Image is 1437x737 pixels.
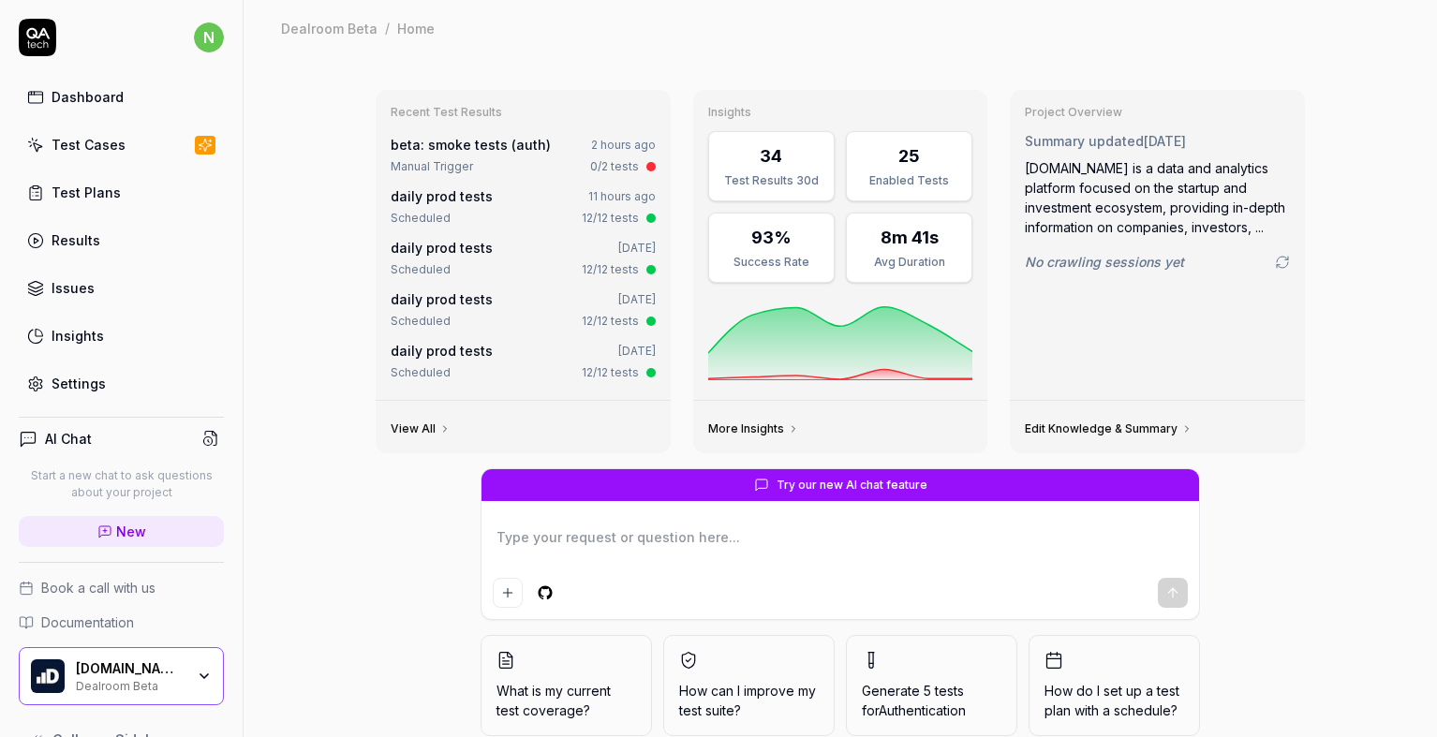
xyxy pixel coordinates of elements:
time: 2 hours ago [591,138,656,152]
button: n [194,19,224,56]
span: What is my current test coverage? [496,681,636,720]
a: Edit Knowledge & Summary [1025,421,1193,436]
div: / [385,19,390,37]
a: Test Cases [19,126,224,163]
div: Results [52,230,100,250]
button: How can I improve my test suite? [663,635,835,736]
h3: Insights [708,105,973,120]
div: Insights [52,326,104,346]
div: 8m 41s [881,225,939,250]
div: Avg Duration [858,254,960,271]
div: 12/12 tests [582,364,639,381]
div: [DOMAIN_NAME] is a data and analytics platform focused on the startup and investment ecosystem, p... [1025,158,1290,237]
button: What is my current test coverage? [481,635,652,736]
span: No crawling sessions yet [1025,252,1184,272]
div: 12/12 tests [582,261,639,278]
a: beta: smoke tests (auth)2 hours agoManual Trigger0/2 tests [387,131,659,179]
a: Book a call with us [19,578,224,597]
a: daily prod tests [391,188,493,204]
div: 25 [898,143,920,169]
a: daily prod tests[DATE]Scheduled12/12 tests [387,234,659,282]
span: Try our new AI chat feature [777,477,927,494]
span: Summary updated [1025,133,1144,149]
div: Success Rate [720,254,822,271]
a: beta: smoke tests (auth) [391,137,551,153]
div: 93% [751,225,792,250]
div: Dealroom Beta [281,19,378,37]
a: daily prod tests[DATE]Scheduled12/12 tests [387,286,659,333]
a: Go to crawling settings [1275,255,1290,270]
div: Dealroom.co B.V. [76,660,185,677]
time: 11 hours ago [588,189,656,203]
a: View All [391,421,451,436]
div: Manual Trigger [391,158,473,175]
a: Insights [19,317,224,354]
div: 0/2 tests [590,158,639,175]
span: New [116,522,146,541]
h4: AI Chat [45,429,92,449]
div: 34 [760,143,782,169]
h3: Recent Test Results [391,105,656,120]
h3: Project Overview [1025,105,1290,120]
button: Generate 5 tests forAuthentication [846,635,1017,736]
div: Scheduled [391,364,451,381]
a: More Insights [708,421,799,436]
div: Test Cases [52,135,126,155]
div: Scheduled [391,210,451,227]
div: Issues [52,278,95,298]
button: Add attachment [493,578,523,608]
a: Test Plans [19,174,224,211]
a: Issues [19,270,224,306]
span: How can I improve my test suite? [679,681,819,720]
time: [DATE] [1144,133,1186,149]
div: 12/12 tests [582,210,639,227]
span: Book a call with us [41,578,156,597]
span: How do I set up a test plan with a schedule? [1044,681,1184,720]
div: Test Results 30d [720,172,822,189]
button: Dealroom.co B.V. Logo[DOMAIN_NAME] B.V.Dealroom Beta [19,647,224,705]
span: n [194,22,224,52]
time: [DATE] [618,344,656,358]
div: Dealroom Beta [76,677,185,692]
a: Results [19,222,224,258]
img: Dealroom.co B.V. Logo [31,659,65,693]
a: Documentation [19,612,224,632]
span: Generate 5 tests for Authentication [862,683,966,718]
div: Test Plans [52,183,121,202]
a: daily prod tests [391,240,493,256]
div: Home [397,19,435,37]
a: Dashboard [19,79,224,115]
a: daily prod tests [391,291,493,307]
div: Settings [52,374,106,393]
span: Documentation [41,612,134,632]
div: 12/12 tests [582,313,639,330]
time: [DATE] [618,241,656,255]
div: Enabled Tests [858,172,960,189]
time: [DATE] [618,292,656,306]
div: Dashboard [52,87,124,107]
a: daily prod tests11 hours agoScheduled12/12 tests [387,183,659,230]
a: daily prod tests [391,343,493,359]
div: Scheduled [391,313,451,330]
p: Start a new chat to ask questions about your project [19,467,224,501]
button: How do I set up a test plan with a schedule? [1029,635,1200,736]
div: Scheduled [391,261,451,278]
a: Settings [19,365,224,402]
a: daily prod tests[DATE]Scheduled12/12 tests [387,337,659,385]
a: New [19,516,224,547]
